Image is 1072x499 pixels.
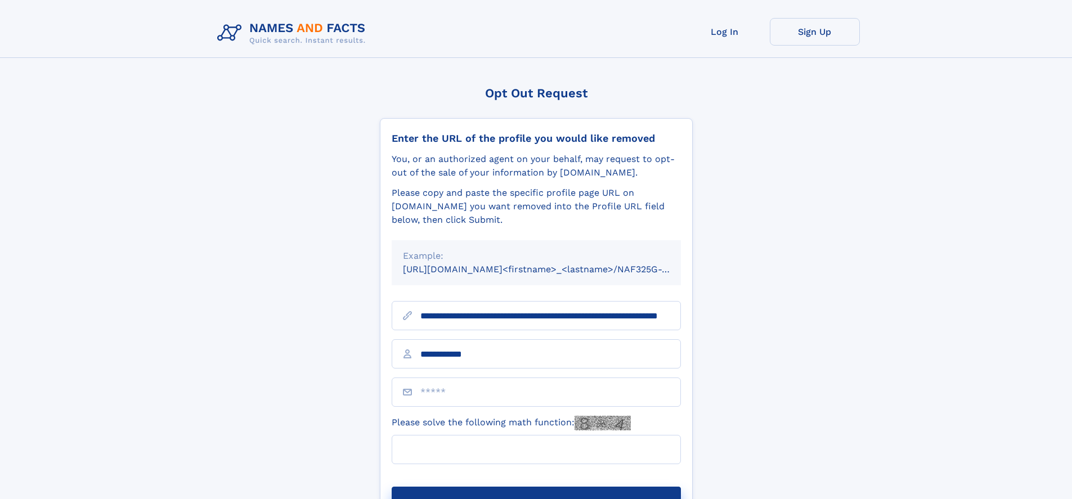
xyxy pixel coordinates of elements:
a: Log In [680,18,770,46]
small: [URL][DOMAIN_NAME]<firstname>_<lastname>/NAF325G-xxxxxxxx [403,264,702,275]
div: Example: [403,249,670,263]
img: Logo Names and Facts [213,18,375,48]
div: Opt Out Request [380,86,693,100]
div: You, or an authorized agent on your behalf, may request to opt-out of the sale of your informatio... [392,152,681,179]
a: Sign Up [770,18,860,46]
label: Please solve the following math function: [392,416,631,430]
div: Please copy and paste the specific profile page URL on [DOMAIN_NAME] you want removed into the Pr... [392,186,681,227]
div: Enter the URL of the profile you would like removed [392,132,681,145]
